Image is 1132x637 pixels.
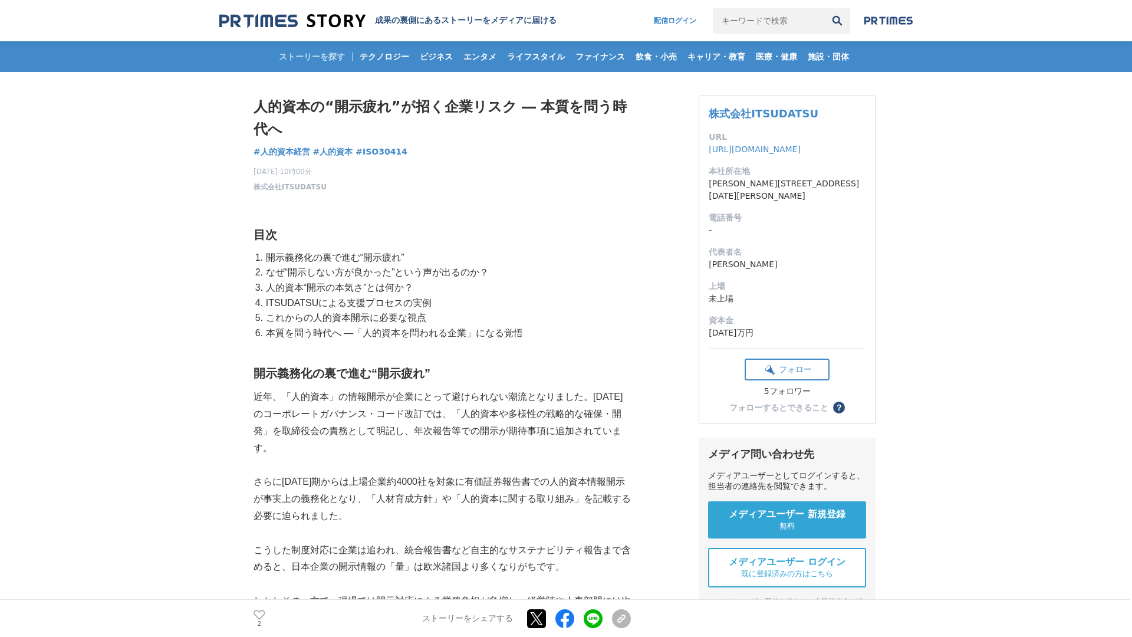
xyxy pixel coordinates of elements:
[313,146,353,157] span: #人的資本
[313,146,353,158] a: #人的資本
[459,41,501,72] a: エンタメ
[729,508,845,521] span: メディアユーザー 新規登録
[864,16,913,25] img: prtimes
[824,8,850,34] button: 検索
[254,182,327,192] a: 株式会社ITSUDATSU
[683,41,750,72] a: キャリア・教育
[263,326,631,341] li: 本質を問う時代へ ―「人的資本を問われる企業」になる覚悟
[571,51,630,62] span: ファイナンス
[422,613,513,624] p: ストーリーをシェアする
[833,402,845,413] button: ？
[745,359,830,380] button: フォロー
[751,41,802,72] a: 医療・健康
[254,621,265,627] p: 2
[713,8,824,34] input: キーワードで検索
[709,314,866,327] dt: 資本金
[263,280,631,295] li: 人的資本“開示の本気さ”とは何か？
[459,51,501,62] span: エンタメ
[751,51,802,62] span: 医療・健康
[708,501,866,539] a: メディアユーザー 新規登録 無料
[709,293,866,305] dd: 未上場
[502,41,570,72] a: ライフスタイル
[745,386,830,397] div: 5フォロワー
[835,403,843,412] span: ？
[803,51,854,62] span: 施設・団体
[219,13,557,29] a: 成果の裏側にあるストーリーをメディアに届ける 成果の裏側にあるストーリーをメディアに届ける
[571,41,630,72] a: ファイナンス
[415,51,458,62] span: ビジネス
[709,165,866,178] dt: 本社所在地
[254,96,631,141] h1: 人的資本の“開示疲れ”が招く企業リスク ― 本質を問う時代へ
[729,556,845,569] span: メディアユーザー ログイン
[709,145,801,154] a: [URL][DOMAIN_NAME]
[254,146,310,158] a: #人的資本経営
[254,593,631,627] p: しかしその一方で、現場では開示対応による業務負担が急増し、経営陣や人事部門には次第に が広がっています。
[254,166,327,177] span: [DATE] 10時00分
[356,146,407,157] span: #ISO30414
[263,250,631,265] li: 開示義務化の裏で進む“開示疲れ”
[729,403,828,412] div: フォローするとできること
[502,51,570,62] span: ライフスタイル
[355,51,414,62] span: テクノロジー
[415,41,458,72] a: ビジネス
[709,280,866,293] dt: 上場
[708,471,866,492] div: メディアユーザーとしてログインすると、担当者の連絡先を閲覧できます。
[254,542,631,576] p: こうした制度対応に企業は追われ、統合報告書など自主的なサステナビリティ報告まで含めると、日本企業の開示情報の「量」は欧米諸国より多くなりがちです。
[642,8,708,34] a: 配信ログイン
[254,146,310,157] span: #人的資本経営
[631,51,682,62] span: 飲食・小売
[803,41,854,72] a: 施設・団体
[779,521,795,531] span: 無料
[683,51,750,62] span: キャリア・教育
[709,178,866,202] dd: [PERSON_NAME][STREET_ADDRESS][DATE][PERSON_NAME]
[356,146,407,158] a: #ISO30414
[708,447,866,461] div: メディア問い合わせ先
[254,367,430,380] strong: 開示義務化の裏で進む“開示疲れ”
[254,474,631,524] p: さらに[DATE]期からは上場企業約4000社を対象に有価証券報告書での人的資本情報開示が事実上の義務化となり、「人材育成方針」や「人的資本に関する取り組み」を記載する必要に迫られました。
[263,265,631,280] li: なぜ“開示しない方が良かった”という声が出るのか？
[709,327,866,339] dd: [DATE]万円
[263,295,631,311] li: ITSUDATSUによる支援プロセスの実例
[355,41,414,72] a: テクノロジー
[709,131,866,143] dt: URL
[709,212,866,224] dt: 電話番号
[708,548,866,587] a: メディアユーザー ログイン 既に登録済みの方はこちら
[263,310,631,326] li: これからの人的資本開示に必要な視点
[375,15,557,26] h2: 成果の裏側にあるストーリーをメディアに届ける
[219,13,366,29] img: 成果の裏側にあるストーリーをメディアに届ける
[709,246,866,258] dt: 代表者名
[741,569,833,579] span: 既に登録済みの方はこちら
[709,224,866,237] dd: -
[254,228,277,241] strong: 目次
[631,41,682,72] a: 飲食・小売
[709,107,818,120] a: 株式会社ITSUDATSU
[254,389,631,457] p: 近年、「人的資本」の情報開示が企業にとって避けられない潮流となりました。[DATE]のコーポレートガバナンス・コード改訂では、「人的資本や多様性の戦略的な確保・開発」を取締役会の責務として明記し...
[709,258,866,271] dd: [PERSON_NAME]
